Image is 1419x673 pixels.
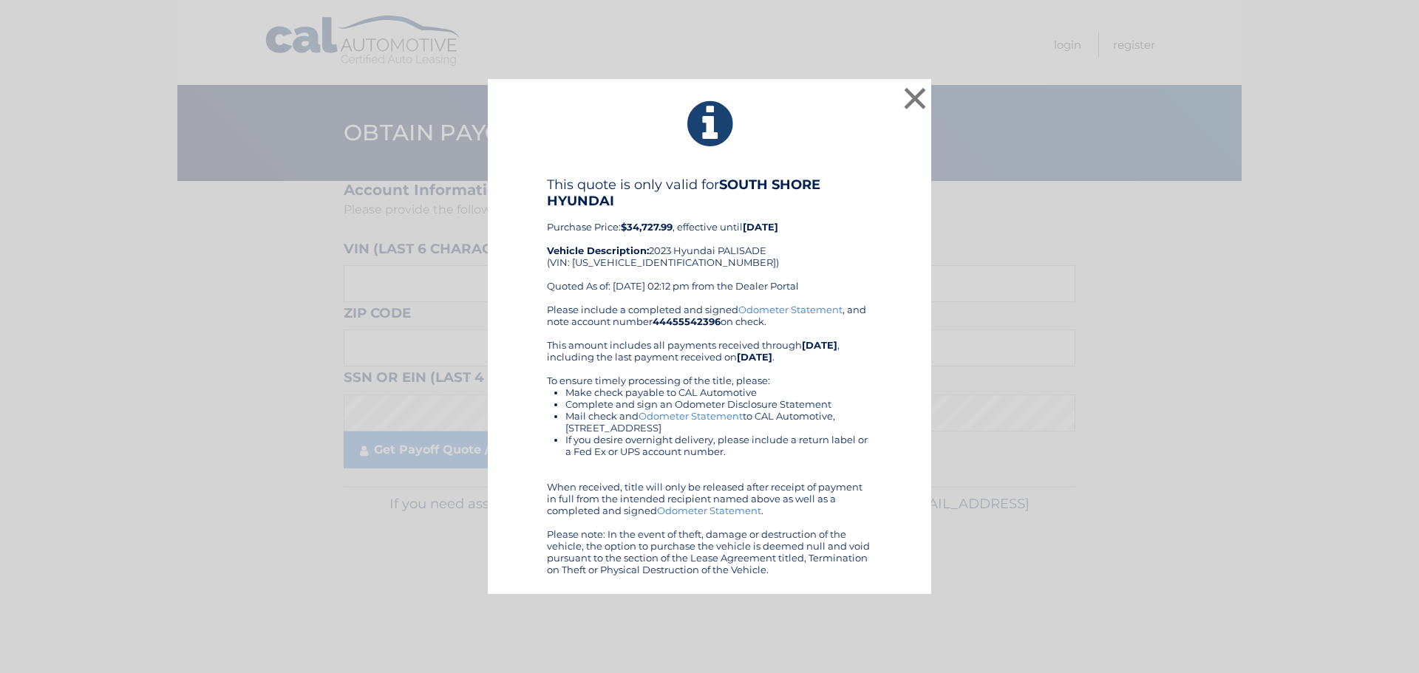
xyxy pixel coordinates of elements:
[621,221,673,233] b: $34,727.99
[547,177,872,304] div: Purchase Price: , effective until 2023 Hyundai PALISADE (VIN: [US_VEHICLE_IDENTIFICATION_NUMBER])...
[565,386,872,398] li: Make check payable to CAL Automotive
[657,505,761,516] a: Odometer Statement
[738,304,843,315] a: Odometer Statement
[653,315,721,327] b: 44455542396
[900,83,930,113] button: ×
[565,410,872,434] li: Mail check and to CAL Automotive, [STREET_ADDRESS]
[547,177,872,209] h4: This quote is only valid for
[547,177,820,209] b: SOUTH SHORE HYUNDAI
[802,339,837,351] b: [DATE]
[743,221,778,233] b: [DATE]
[565,398,872,410] li: Complete and sign an Odometer Disclosure Statement
[565,434,872,457] li: If you desire overnight delivery, please include a return label or a Fed Ex or UPS account number.
[737,351,772,363] b: [DATE]
[547,245,649,256] strong: Vehicle Description:
[639,410,743,422] a: Odometer Statement
[547,304,872,575] div: Please include a completed and signed , and note account number on check. This amount includes al...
